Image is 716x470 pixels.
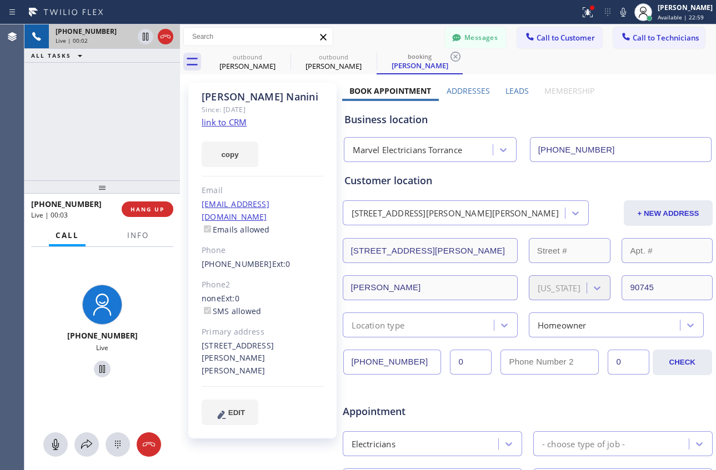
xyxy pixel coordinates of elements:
div: [PERSON_NAME] [206,61,289,71]
button: Call [49,225,86,246]
span: ALL TASKS [31,52,71,59]
span: Live | 00:02 [56,37,88,44]
button: Hold Customer [138,29,153,44]
button: Call to Technicians [613,27,705,48]
span: Info [127,230,149,240]
label: Membership [544,85,594,96]
span: Ext: 0 [221,293,239,304]
input: Address [343,238,518,263]
button: Messages [445,27,506,48]
div: Naomi Kim [206,49,289,74]
span: Call to Customer [537,33,595,43]
div: [PERSON_NAME] [658,3,713,12]
div: [STREET_ADDRESS][PERSON_NAME][PERSON_NAME] [202,340,324,378]
button: copy [202,141,258,167]
div: Marvel Electricians Torrance [353,144,463,156]
label: SMS allowed [202,306,261,316]
div: Phone [202,244,324,257]
button: HANG UP [122,201,173,217]
a: [PHONE_NUMBER] [202,259,272,269]
span: HANG UP [131,205,164,213]
label: Book Appointment [349,85,431,96]
div: Phone2 [202,279,324,291]
div: Since: [DATE] [202,103,324,116]
span: Call to Technicians [633,33,699,43]
button: Mute [615,4,631,20]
div: Alicia Clancy [292,49,375,74]
button: ALL TASKS [24,49,93,62]
label: Addresses [447,85,490,96]
input: Apt. # [622,238,713,263]
button: Hold Customer [94,361,111,377]
button: Info [121,225,156,246]
input: Phone Number [343,350,442,375]
input: Street # [529,238,611,263]
button: CHECK [653,350,712,375]
div: Barbara Nanini [378,49,462,73]
input: City [343,275,518,300]
span: Ext: 0 [272,259,291,269]
div: Primary address [202,326,324,338]
div: [PERSON_NAME] [292,61,375,71]
div: Electricians [352,437,395,450]
div: outbound [206,53,289,61]
div: Business location [344,112,712,127]
label: Leads [505,85,529,96]
button: Call to Customer [517,27,602,48]
span: Available | 22:59 [658,13,704,21]
button: EDIT [202,400,258,425]
div: Customer location [344,173,712,188]
div: [PERSON_NAME] [378,60,462,70]
div: outbound [292,53,375,61]
a: link to CRM [202,117,247,128]
span: Call [56,230,79,240]
div: Location type [352,319,405,331]
input: Ext. 2 [608,350,649,375]
button: Open dialpad [106,432,130,457]
button: Hang up [158,29,173,44]
input: Phone Number [530,137,712,162]
span: [PHONE_NUMBER] [67,330,138,341]
span: Live | 00:03 [31,210,68,220]
input: SMS allowed [204,307,211,314]
span: [PHONE_NUMBER] [56,27,117,36]
div: Email [202,184,324,197]
input: Phone Number 2 [500,350,599,375]
button: + NEW ADDRESS [624,200,713,226]
button: Open directory [74,432,99,457]
span: EDIT [228,408,245,417]
input: ZIP [622,275,713,300]
span: Live [96,343,108,352]
div: [PERSON_NAME] Nanini [202,90,324,103]
div: none [202,292,324,318]
label: Emails allowed [202,224,270,235]
span: [PHONE_NUMBER] [31,199,102,209]
input: Ext. [450,350,492,375]
div: - choose type of job - [542,437,625,450]
input: Search [184,28,333,46]
div: [STREET_ADDRESS][PERSON_NAME][PERSON_NAME] [352,207,559,220]
button: Mute [43,432,68,457]
div: Homeowner [538,319,587,331]
input: Emails allowed [204,225,211,233]
button: Hang up [137,432,161,457]
span: Appointment [343,404,464,419]
a: [EMAIL_ADDRESS][DOMAIN_NAME] [202,199,269,222]
div: booking [378,52,462,60]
